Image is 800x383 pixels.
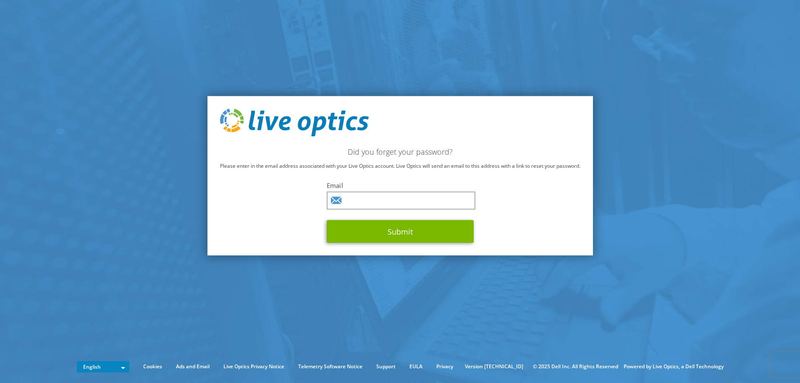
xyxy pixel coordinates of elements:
[461,362,527,371] li: Version [TECHNICAL_ID]
[220,109,369,137] img: live_optics_svg.svg
[220,161,580,170] p: Please enter in the email address associated with your Live Optics account. Live Optics will send...
[327,220,474,243] button: Submit
[292,362,369,371] a: Telemetry Software Notice
[403,362,429,371] a: EULA
[370,362,402,371] a: Support
[624,362,724,371] li: Powered by Live Optics, a Dell Technology
[529,362,622,371] li: © 2025 Dell Inc. All Rights Reserved
[217,362,291,371] a: Live Optics Privacy Notice
[327,181,474,189] label: Email
[430,362,459,371] a: Privacy
[170,362,216,371] a: Ads and Email
[220,147,580,156] h2: Did you forget your password?
[137,362,168,371] a: Cookies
